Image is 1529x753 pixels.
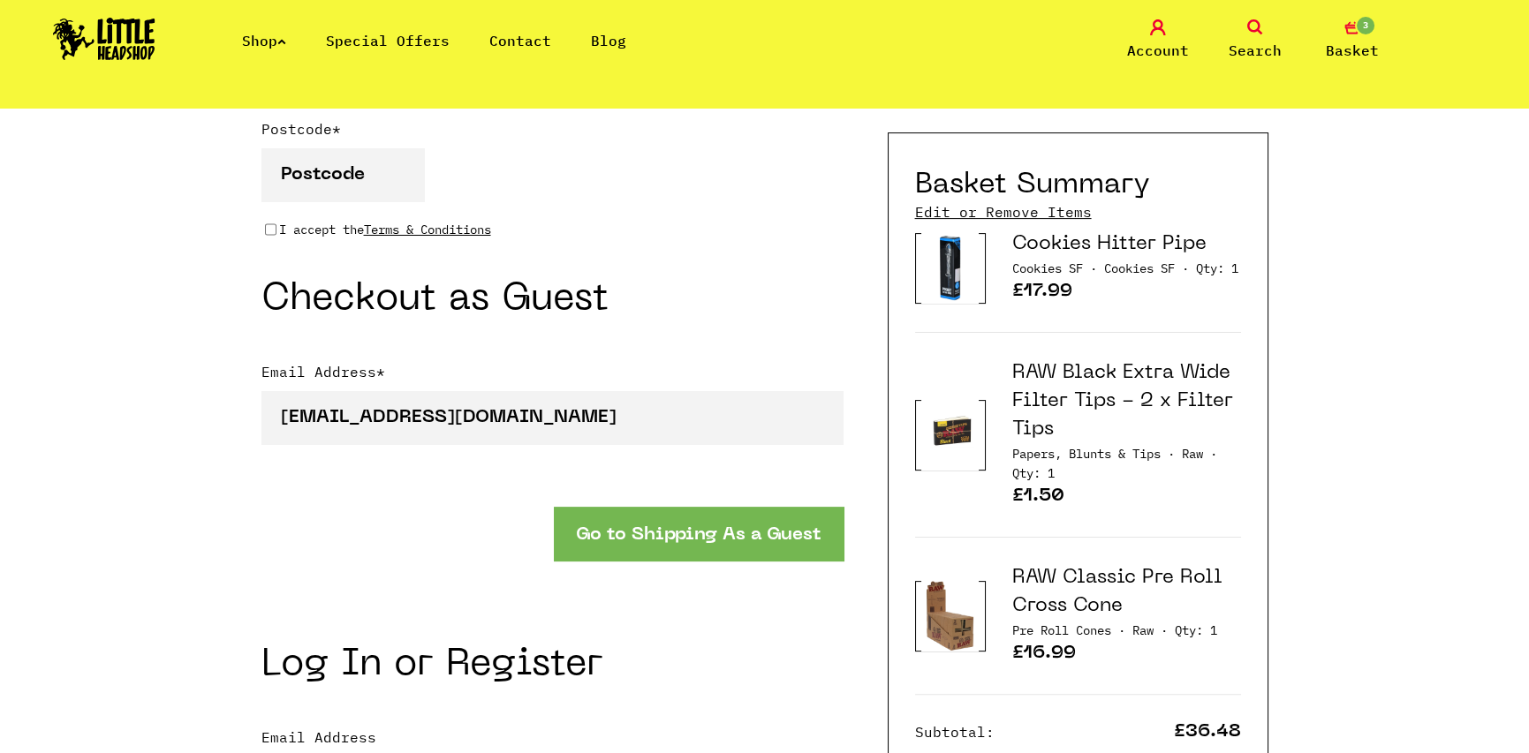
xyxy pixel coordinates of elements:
[261,283,844,317] h2: Checkout as Guest
[1229,40,1282,61] span: Search
[1174,723,1241,742] p: £36.48
[261,361,844,391] label: Email Address
[1196,260,1238,276] span: Quantity
[591,32,626,49] a: Blog
[1211,19,1299,61] a: Search
[1175,622,1217,638] span: Quantity
[1012,487,1241,510] p: £1.50
[242,32,286,49] a: Shop
[1326,40,1379,61] span: Basket
[1127,40,1189,61] span: Account
[921,580,979,651] img: Product
[1012,235,1207,253] a: Cookies Hitter Pipe
[1104,260,1189,276] span: Brand
[1012,282,1241,305] p: £17.99
[921,399,979,471] img: Product
[1012,260,1097,276] span: Category
[261,148,425,202] input: Postcode
[554,507,844,561] button: Go to Shipping As a Guest
[261,391,844,445] input: Email Address
[915,169,1150,202] h2: Basket Summary
[261,118,844,148] label: Postcode
[489,32,551,49] a: Contact
[915,721,995,742] p: Subtotal:
[915,202,1092,222] a: Edit or Remove Items
[364,222,491,237] a: Terms & Conditions
[326,32,450,49] a: Special Offers
[1012,622,1125,638] span: Category
[1132,622,1168,638] span: Brand
[261,649,844,682] h2: Log In or Register
[1182,446,1217,462] span: Brand
[1012,644,1241,667] p: £16.99
[1355,15,1376,36] span: 3
[1012,364,1233,439] a: RAW Black Extra Wide Filter Tips - 2 x Filter Tips
[279,220,491,239] p: I accept the
[1012,569,1222,615] a: RAW Classic Pre Roll Cross Cone
[53,18,155,60] img: Little Head Shop Logo
[1012,465,1055,481] span: Quantity
[1308,19,1397,61] a: 3 Basket
[921,232,979,304] img: Product
[1012,446,1175,462] span: Category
